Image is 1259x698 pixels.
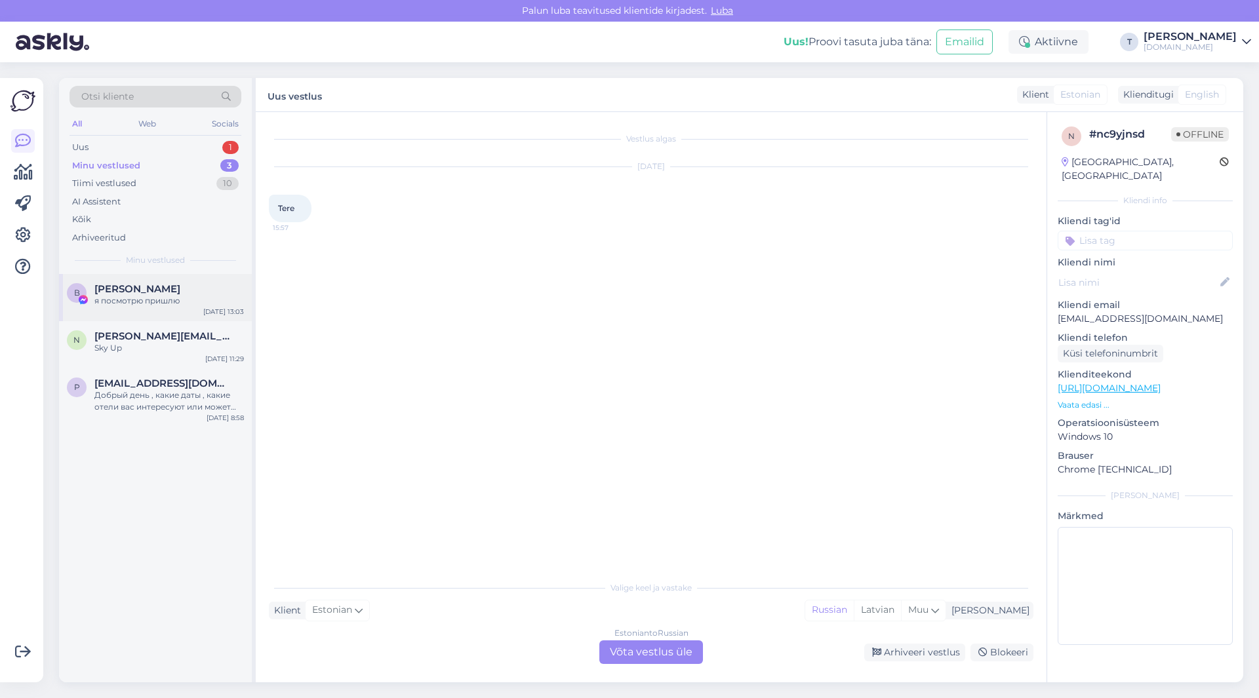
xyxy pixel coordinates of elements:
[1144,31,1251,52] a: [PERSON_NAME][DOMAIN_NAME]
[908,604,929,615] span: Muu
[936,29,993,54] button: Emailid
[1185,88,1219,102] span: English
[1058,463,1233,476] p: Chrome [TECHNICAL_ID]
[854,600,901,620] div: Latvian
[70,115,85,132] div: All
[222,141,239,154] div: 1
[1144,42,1237,52] div: [DOMAIN_NAME]
[273,223,322,233] span: 15:57
[203,307,244,317] div: [DATE] 13:03
[1058,490,1233,501] div: [PERSON_NAME]
[74,288,80,298] span: В
[81,90,134,104] span: Otsi kliente
[269,604,301,617] div: Klient
[126,254,185,266] span: Minu vestlused
[94,389,244,413] div: Добрый день , какие даты , какие отели вас интересуют или может примерно бюджет?
[312,603,352,617] span: Estonian
[1062,155,1220,183] div: [GEOGRAPHIC_DATA], [GEOGRAPHIC_DATA]
[207,413,244,423] div: [DATE] 8:58
[805,600,854,620] div: Russian
[72,231,126,244] div: Arhiveeritud
[278,203,294,213] span: Tere
[1058,298,1233,312] p: Kliendi email
[10,88,35,113] img: Askly Logo
[1017,88,1049,102] div: Klient
[1118,88,1174,102] div: Klienditugi
[94,378,231,389] span: pumaks19@mail.ru
[72,159,140,172] div: Minu vestlused
[1144,31,1237,42] div: [PERSON_NAME]
[1058,312,1233,326] p: [EMAIL_ADDRESS][DOMAIN_NAME]
[1058,430,1233,444] p: Windows 10
[1058,399,1233,411] p: Vaata edasi ...
[216,177,239,190] div: 10
[209,115,241,132] div: Socials
[94,283,180,295] span: Виктор Рудяк
[73,335,80,345] span: n
[784,34,931,50] div: Proovi tasuta juba täna:
[784,35,809,48] b: Uus!
[220,159,239,172] div: 3
[72,177,136,190] div: Tiimi vestlused
[72,213,91,226] div: Kõik
[1058,214,1233,228] p: Kliendi tag'id
[1058,275,1218,290] input: Lisa nimi
[269,161,1033,172] div: [DATE]
[1058,331,1233,345] p: Kliendi telefon
[94,342,244,354] div: Sky Up
[94,295,244,307] div: я посмотрю пришлю
[94,330,231,342] span: natalia.jerjomina@gmail.com
[72,141,89,154] div: Uus
[614,627,689,639] div: Estonian to Russian
[864,644,965,661] div: Arhiveeri vestlus
[1058,368,1233,381] p: Klienditeekond
[1068,131,1075,141] span: n
[970,644,1033,661] div: Blokeeri
[1058,509,1233,523] p: Märkmed
[1089,126,1171,142] div: # nc9yjnsd
[1058,195,1233,206] div: Kliendi info
[1060,88,1100,102] span: Estonian
[1171,127,1229,142] span: Offline
[1058,382,1161,394] a: [URL][DOMAIN_NAME]
[1058,416,1233,430] p: Operatsioonisüsteem
[599,640,703,664] div: Võta vestlus üle
[1058,231,1233,250] input: Lisa tag
[205,354,244,364] div: [DATE] 11:29
[1120,33,1138,51] div: T
[946,604,1029,617] div: [PERSON_NAME]
[74,382,80,392] span: p
[1058,449,1233,463] p: Brauser
[72,195,121,208] div: AI Assistent
[1009,30,1089,54] div: Aktiivne
[269,582,1033,594] div: Valige keel ja vastake
[269,133,1033,145] div: Vestlus algas
[1058,345,1163,362] div: Küsi telefoninumbrit
[268,86,322,104] label: Uus vestlus
[136,115,159,132] div: Web
[707,5,737,16] span: Luba
[1058,256,1233,269] p: Kliendi nimi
